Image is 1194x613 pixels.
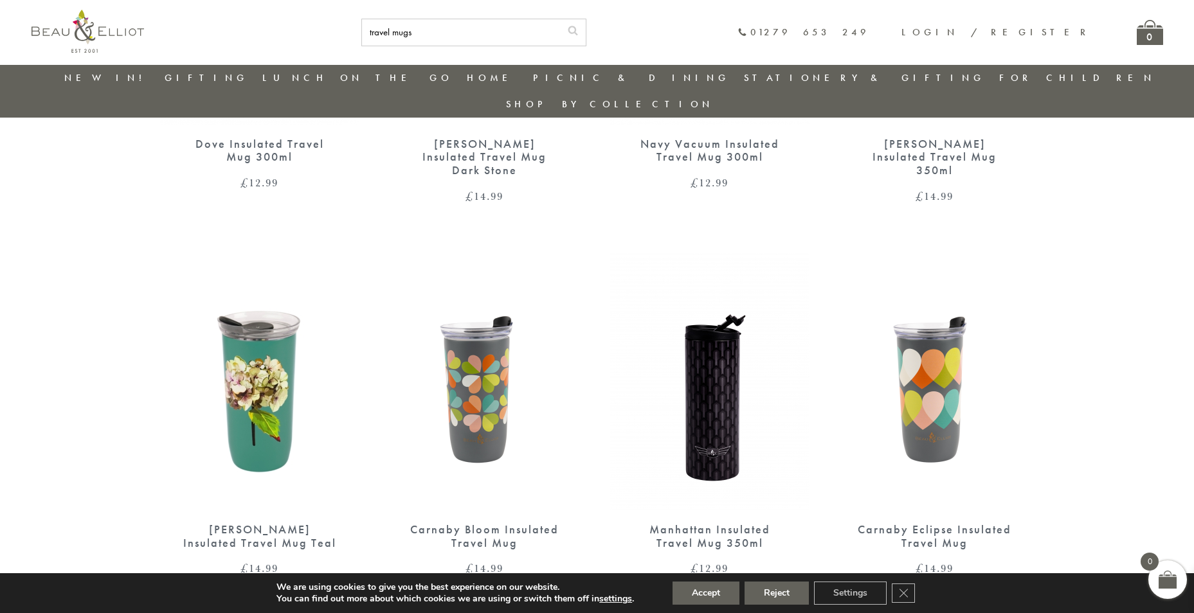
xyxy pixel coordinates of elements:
[240,560,278,576] bdi: 14.99
[858,523,1012,549] div: Carnaby Eclipse Insulated Travel Mug
[916,188,924,204] span: £
[916,560,954,576] bdi: 14.99
[160,253,359,510] img: Sarah Kelleher Insulated Travel Mug Teal
[466,560,474,576] span: £
[691,560,728,576] bdi: 12.99
[814,582,887,605] button: Settings
[691,560,699,576] span: £
[64,71,150,84] a: New in!
[1137,20,1163,45] a: 0
[1141,553,1159,571] span: 0
[240,560,249,576] span: £
[467,71,518,84] a: Home
[165,71,248,84] a: Gifting
[835,253,1035,574] a: Carnaby Eclipse Insulated Travel Mug Carnaby Eclipse Insulated Travel Mug £14.99
[744,71,985,84] a: Stationery & Gifting
[633,138,787,164] div: Navy Vacuum Insulated Travel Mug 300ml
[385,253,584,510] img: Carnaby Bloom Insulated Travel Mug
[160,253,359,574] a: Sarah Kelleher Insulated Travel Mug Teal [PERSON_NAME] Insulated Travel Mug Teal £14.99
[892,583,915,603] button: Close GDPR Cookie Banner
[691,175,728,190] bdi: 12.99
[408,138,562,177] div: [PERSON_NAME] Insulated Travel Mug Dark Stone
[835,253,1035,510] img: Carnaby Eclipse Insulated Travel Mug
[610,253,810,510] img: Manhattan Stainless Steel Drinks Bottle
[183,138,337,164] div: Dove Insulated Travel Mug 300ml
[466,188,503,204] bdi: 14.99
[673,582,739,605] button: Accept
[276,582,634,593] p: We are using cookies to give you the best experience on our website.
[691,175,699,190] span: £
[916,560,924,576] span: £
[916,188,954,204] bdi: 14.99
[901,26,1092,39] a: Login / Register
[999,71,1155,84] a: For Children
[599,593,632,605] button: settings
[240,175,278,190] bdi: 12.99
[610,253,810,574] a: Manhattan Stainless Steel Drinks Bottle Manhattan Insulated Travel Mug 350ml £12.99
[633,523,787,549] div: Manhattan Insulated Travel Mug 350ml
[466,560,503,576] bdi: 14.99
[737,27,869,38] a: 01279 653 249
[385,253,584,574] a: Carnaby Bloom Insulated Travel Mug Carnaby Bloom Insulated Travel Mug £14.99
[183,523,337,549] div: [PERSON_NAME] Insulated Travel Mug Teal
[240,175,249,190] span: £
[858,138,1012,177] div: [PERSON_NAME] Insulated Travel Mug 350ml
[276,593,634,605] p: You can find out more about which cookies we are using or switch them off in .
[745,582,809,605] button: Reject
[408,523,562,549] div: Carnaby Bloom Insulated Travel Mug
[262,71,453,84] a: Lunch On The Go
[466,188,474,204] span: £
[362,19,560,46] input: SEARCH
[32,10,144,53] img: logo
[533,71,730,84] a: Picnic & Dining
[506,98,714,111] a: Shop by collection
